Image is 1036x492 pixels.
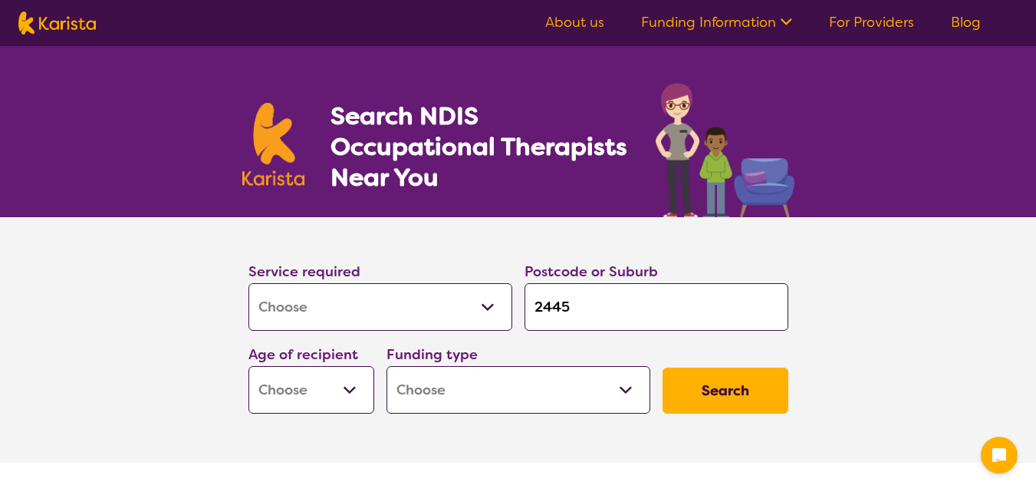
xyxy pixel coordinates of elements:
[248,263,360,281] label: Service required
[331,101,629,193] h1: Search NDIS Occupational Therapists Near You
[386,345,478,364] label: Funding type
[656,83,794,217] img: occupational-therapy
[242,103,305,186] img: Karista logo
[641,13,792,31] a: Funding Information
[829,13,914,31] a: For Providers
[545,13,604,31] a: About us
[525,263,658,281] label: Postcode or Suburb
[248,345,358,364] label: Age of recipient
[663,368,788,414] button: Search
[951,13,981,31] a: Blog
[525,283,788,331] input: Type
[18,12,96,35] img: Karista logo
